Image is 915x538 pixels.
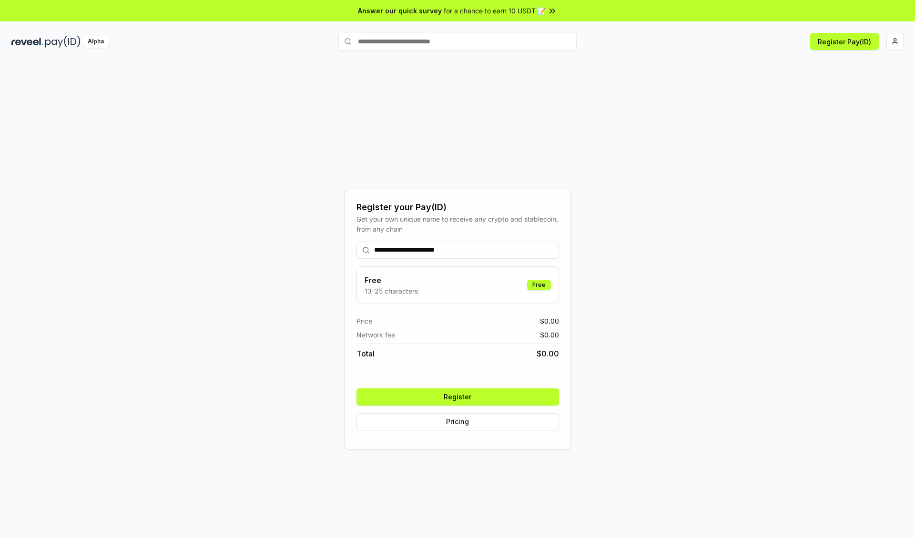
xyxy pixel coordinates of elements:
[527,280,551,290] div: Free
[537,348,559,359] span: $ 0.00
[444,6,546,16] span: for a chance to earn 10 USDT 📝
[82,36,109,48] div: Alpha
[540,316,559,326] span: $ 0.00
[358,6,442,16] span: Answer our quick survey
[356,330,395,340] span: Network fee
[365,286,418,296] p: 13-25 characters
[356,388,559,406] button: Register
[45,36,81,48] img: pay_id
[356,201,559,214] div: Register your Pay(ID)
[11,36,43,48] img: reveel_dark
[356,214,559,234] div: Get your own unique name to receive any crypto and stablecoin, from any chain
[356,413,559,430] button: Pricing
[356,316,372,326] span: Price
[356,348,375,359] span: Total
[365,274,418,286] h3: Free
[810,33,879,50] button: Register Pay(ID)
[540,330,559,340] span: $ 0.00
